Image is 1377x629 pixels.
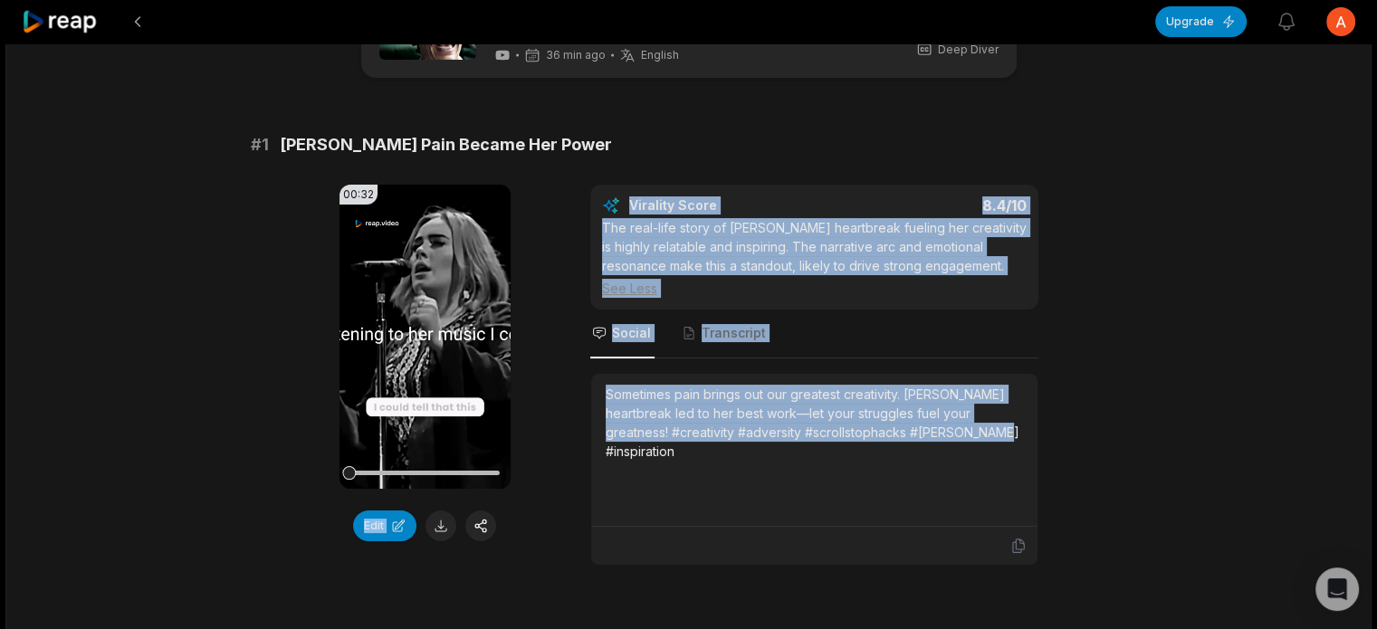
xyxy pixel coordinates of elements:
[641,48,679,62] span: English
[629,196,824,214] div: Virality Score
[612,324,651,342] span: Social
[938,42,999,58] span: Deep Diver
[702,324,766,342] span: Transcript
[602,218,1027,298] div: The real-life story of [PERSON_NAME] heartbreak fueling her creativity is highly relatable and in...
[606,385,1023,461] div: Sometimes pain brings out our greatest creativity. [PERSON_NAME] heartbreak led to her best work—...
[546,48,606,62] span: 36 min ago
[1155,6,1247,37] button: Upgrade
[590,310,1038,358] nav: Tabs
[280,132,612,157] span: [PERSON_NAME] Pain Became Her Power
[602,279,1027,298] div: See Less
[339,185,511,489] video: Your browser does not support mp4 format.
[832,196,1027,214] div: 8.4 /10
[1315,567,1359,611] div: Open Intercom Messenger
[251,132,269,157] span: # 1
[353,510,416,541] button: Edit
